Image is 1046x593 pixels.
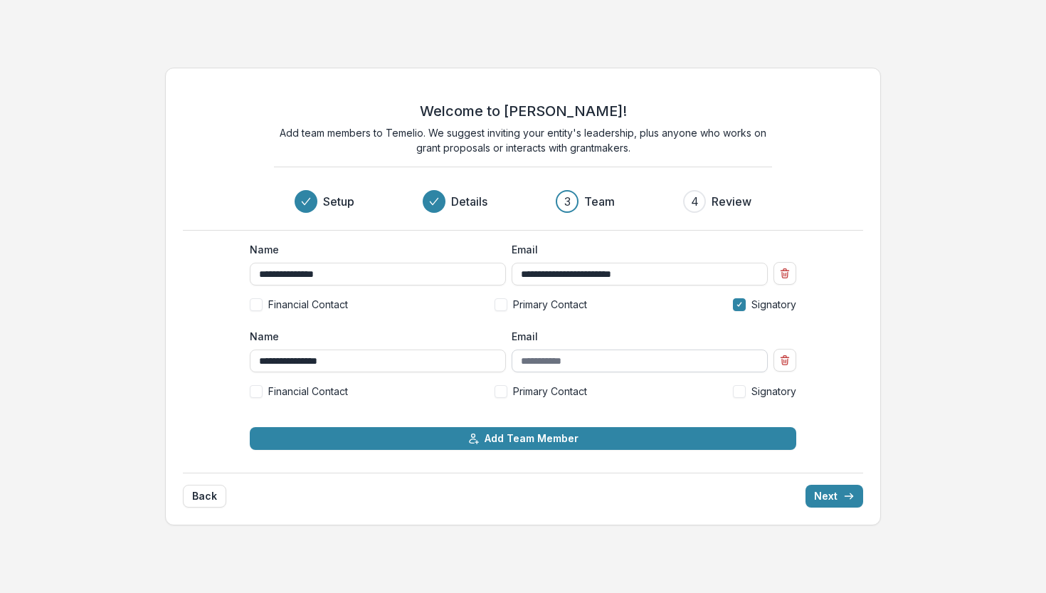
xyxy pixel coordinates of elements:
button: Next [805,485,863,508]
span: Primary Contact [513,297,587,312]
span: Signatory [751,297,796,312]
label: Email [512,329,759,344]
h3: Team [584,193,615,210]
button: Remove team member [773,349,796,372]
span: Financial Contact [268,297,348,312]
span: Primary Contact [513,384,587,399]
span: Signatory [751,384,796,399]
div: Progress [295,190,751,213]
button: Remove team member [773,262,796,285]
span: Financial Contact [268,384,348,399]
h2: Welcome to [PERSON_NAME]! [420,103,627,120]
label: Name [250,242,497,257]
h3: Setup [323,193,354,210]
p: Add team members to Temelio. We suggest inviting your entity's leadership, plus anyone who works ... [274,125,772,155]
div: 4 [691,193,699,210]
label: Name [250,329,497,344]
h3: Review [712,193,751,210]
h3: Details [451,193,487,210]
button: Back [183,485,226,508]
button: Add Team Member [250,427,796,450]
div: 3 [564,193,571,210]
label: Email [512,242,759,257]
